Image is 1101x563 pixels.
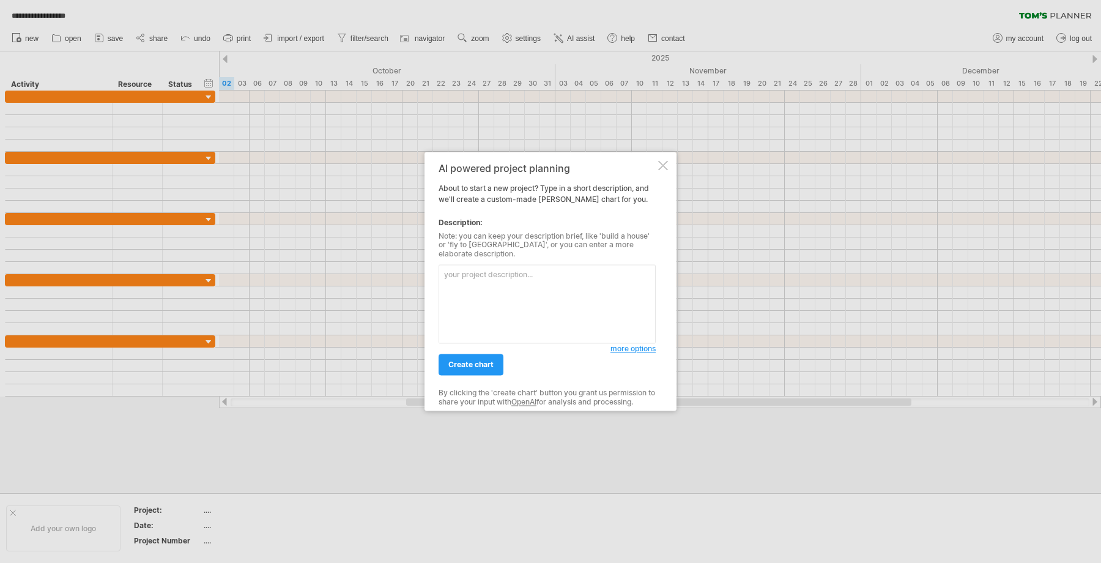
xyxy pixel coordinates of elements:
span: more options [610,345,656,354]
div: Note: you can keep your description brief, like 'build a house' or 'fly to [GEOGRAPHIC_DATA]', or... [439,232,656,258]
a: create chart [439,354,503,376]
div: Description: [439,217,656,228]
a: OpenAI [511,397,536,406]
div: About to start a new project? Type in a short description, and we'll create a custom-made [PERSON... [439,163,656,400]
a: more options [610,344,656,355]
span: create chart [448,360,494,370]
div: AI powered project planning [439,163,656,174]
div: By clicking the 'create chart' button you grant us permission to share your input with for analys... [439,389,656,407]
